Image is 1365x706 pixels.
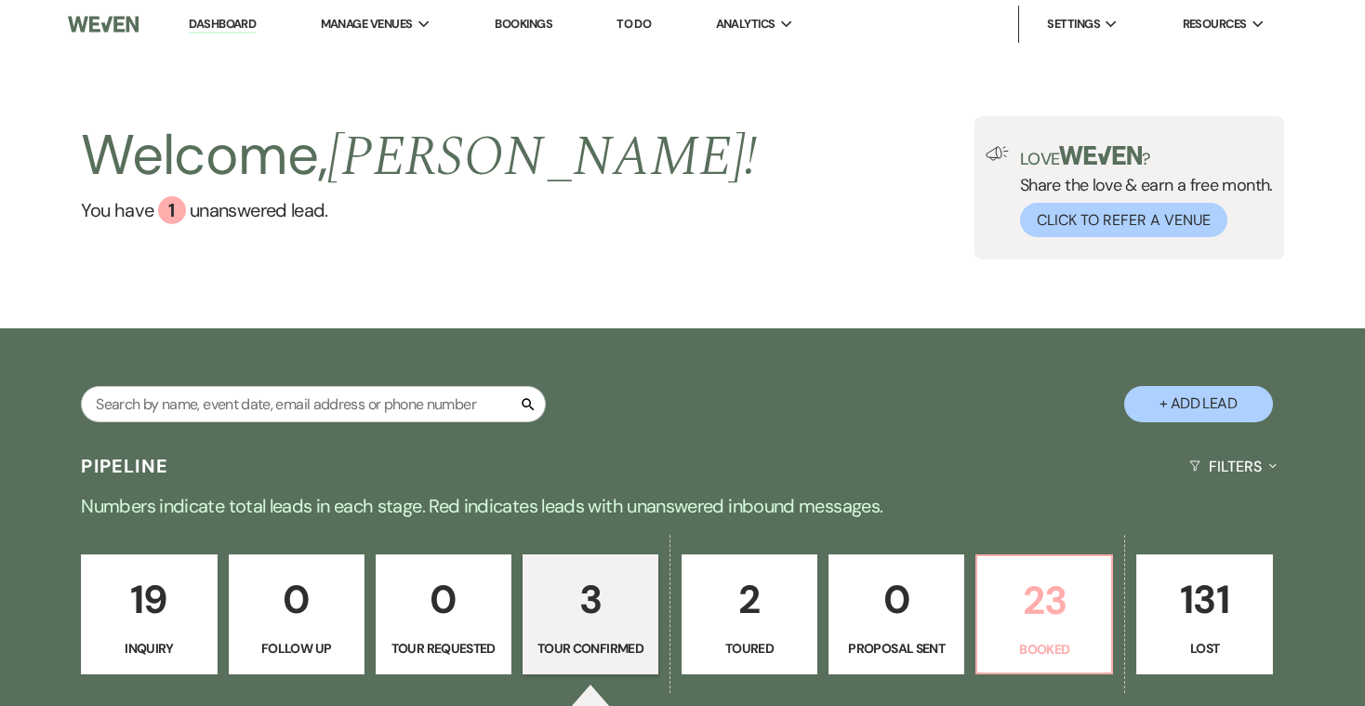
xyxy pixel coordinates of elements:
p: Booked [988,639,1100,659]
img: Weven Logo [68,5,138,44]
img: weven-logo-green.svg [1059,146,1142,165]
button: + Add Lead [1124,386,1273,422]
p: 3 [535,568,646,631]
p: 0 [241,568,352,631]
a: 0Proposal Sent [828,554,964,675]
p: Love ? [1020,146,1273,167]
input: Search by name, event date, email address or phone number [81,386,546,422]
span: Manage Venues [321,15,413,33]
p: Tour Requested [388,638,499,659]
p: 19 [93,568,205,631]
p: 0 [388,568,499,631]
a: 0Follow Up [229,554,364,675]
span: [PERSON_NAME] ! [327,114,757,200]
a: 3Tour Confirmed [523,554,658,675]
span: Resources [1183,15,1247,33]
p: 23 [988,569,1100,632]
a: 2Toured [682,554,817,675]
p: 131 [1148,568,1260,631]
p: Tour Confirmed [535,638,646,659]
div: Share the love & earn a free month. [1009,146,1273,237]
a: Bookings [495,16,552,32]
span: Analytics [716,15,775,33]
a: 131Lost [1136,554,1272,675]
span: Settings [1047,15,1100,33]
a: 0Tour Requested [376,554,511,675]
p: Lost [1148,638,1260,659]
h2: Welcome, [81,116,757,196]
a: To Do [616,16,651,32]
a: You have 1 unanswered lead. [81,196,757,224]
img: loud-speaker-illustration.svg [986,146,1009,161]
p: 0 [841,568,952,631]
p: Inquiry [93,638,205,659]
p: Proposal Sent [841,638,952,659]
p: 2 [694,568,805,631]
a: 23Booked [975,554,1113,675]
button: Click to Refer a Venue [1020,203,1227,237]
h3: Pipeline [81,453,168,479]
p: Follow Up [241,638,352,659]
p: Numbers indicate total leads in each stage. Red indicates leads with unanswered inbound messages. [13,491,1352,521]
div: 1 [158,196,186,224]
a: Dashboard [189,16,256,33]
button: Filters [1182,442,1283,491]
p: Toured [694,638,805,659]
a: 19Inquiry [81,554,217,675]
